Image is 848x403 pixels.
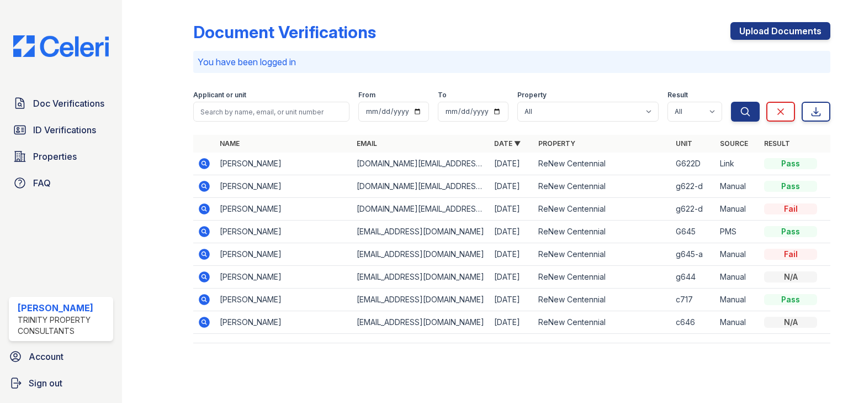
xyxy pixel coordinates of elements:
td: PMS [715,221,760,243]
a: Doc Verifications [9,92,113,114]
td: [DOMAIN_NAME][EMAIL_ADDRESS][DOMAIN_NAME] [352,175,490,198]
span: Properties [33,150,77,163]
td: [PERSON_NAME] [215,221,353,243]
a: Unit [676,139,692,148]
input: Search by name, email, or unit number [193,102,349,122]
span: FAQ [33,176,51,190]
td: [PERSON_NAME] [215,175,353,198]
td: G645 [671,221,715,243]
td: g622-d [671,175,715,198]
td: Manual [715,198,760,221]
td: [EMAIL_ADDRESS][DOMAIN_NAME] [352,243,490,266]
td: [PERSON_NAME] [215,243,353,266]
label: Result [667,91,688,100]
div: Document Verifications [193,22,376,42]
td: [DOMAIN_NAME][EMAIL_ADDRESS][DOMAIN_NAME] [352,198,490,221]
td: c717 [671,289,715,311]
td: G622D [671,153,715,175]
a: Email [357,139,377,148]
div: [PERSON_NAME] [18,301,109,315]
td: [EMAIL_ADDRESS][DOMAIN_NAME] [352,266,490,289]
td: [PERSON_NAME] [215,311,353,334]
div: Trinity Property Consultants [18,315,109,337]
td: [DATE] [490,266,534,289]
p: You have been logged in [198,55,826,69]
td: Manual [715,289,760,311]
label: To [438,91,447,100]
td: [DATE] [490,221,534,243]
td: [PERSON_NAME] [215,153,353,175]
a: Property [538,139,575,148]
td: c646 [671,311,715,334]
td: [DOMAIN_NAME][EMAIL_ADDRESS][DOMAIN_NAME] [352,153,490,175]
td: [DATE] [490,175,534,198]
span: Sign out [29,376,62,390]
td: [PERSON_NAME] [215,289,353,311]
td: [EMAIL_ADDRESS][DOMAIN_NAME] [352,311,490,334]
a: ID Verifications [9,119,113,141]
div: Fail [764,203,817,214]
td: g644 [671,266,715,289]
td: ReNew Centennial [534,175,671,198]
td: [PERSON_NAME] [215,266,353,289]
td: Link [715,153,760,175]
a: Name [220,139,240,148]
div: Pass [764,226,817,237]
td: [DATE] [490,153,534,175]
td: [DATE] [490,311,534,334]
div: Fail [764,249,817,260]
td: [DATE] [490,198,534,221]
a: Upload Documents [730,22,830,40]
td: ReNew Centennial [534,289,671,311]
a: Source [720,139,748,148]
a: Sign out [4,372,118,394]
span: ID Verifications [33,123,96,137]
td: ReNew Centennial [534,266,671,289]
td: Manual [715,175,760,198]
a: Account [4,346,118,368]
a: Date ▼ [494,139,521,148]
td: ReNew Centennial [534,243,671,266]
label: Property [517,91,547,100]
td: ReNew Centennial [534,311,671,334]
td: Manual [715,311,760,334]
td: [EMAIL_ADDRESS][DOMAIN_NAME] [352,289,490,311]
div: N/A [764,271,817,282]
td: [DATE] [490,243,534,266]
div: N/A [764,317,817,328]
div: Pass [764,158,817,169]
td: Manual [715,243,760,266]
div: Pass [764,181,817,192]
div: Pass [764,294,817,305]
a: FAQ [9,172,113,194]
td: ReNew Centennial [534,221,671,243]
td: [PERSON_NAME] [215,198,353,221]
td: Manual [715,266,760,289]
td: g645-a [671,243,715,266]
span: Account [29,350,63,363]
td: ReNew Centennial [534,198,671,221]
td: g622-d [671,198,715,221]
a: Result [764,139,790,148]
label: Applicant or unit [193,91,246,100]
label: From [358,91,375,100]
td: [DATE] [490,289,534,311]
td: [EMAIL_ADDRESS][DOMAIN_NAME] [352,221,490,243]
span: Doc Verifications [33,97,104,110]
td: ReNew Centennial [534,153,671,175]
a: Properties [9,145,113,168]
img: CE_Logo_Blue-a8612792a0a2168367f1c8372b55b34899dd931a85d93a1a3d3e32e68fde9ad4.png [4,35,118,57]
